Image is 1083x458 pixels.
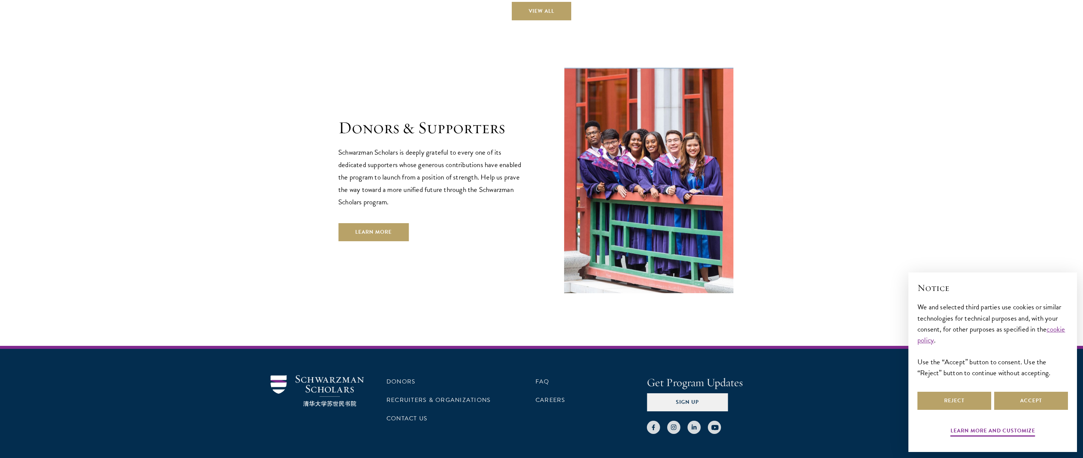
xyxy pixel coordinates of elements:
a: Careers [535,396,566,405]
button: Accept [994,392,1068,410]
h1: Donors & Supporters [338,117,526,138]
a: Contact Us [386,414,427,423]
a: Donors [386,377,415,386]
button: Reject [917,392,991,410]
a: cookie policy [917,324,1065,345]
p: Schwarzman Scholars is deeply grateful to every one of its dedicated supporters whose generous co... [338,146,526,208]
button: Sign Up [647,393,728,411]
div: We and selected third parties use cookies or similar technologies for technical purposes and, wit... [917,301,1068,378]
img: Schwarzman Scholars [271,375,364,406]
a: View All [512,2,571,20]
button: Learn more and customize [951,426,1035,438]
a: Learn More [338,223,409,241]
a: FAQ [535,377,549,386]
a: Recruiters & Organizations [386,396,491,405]
h2: Notice [917,281,1068,294]
h4: Get Program Updates [647,375,812,390]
